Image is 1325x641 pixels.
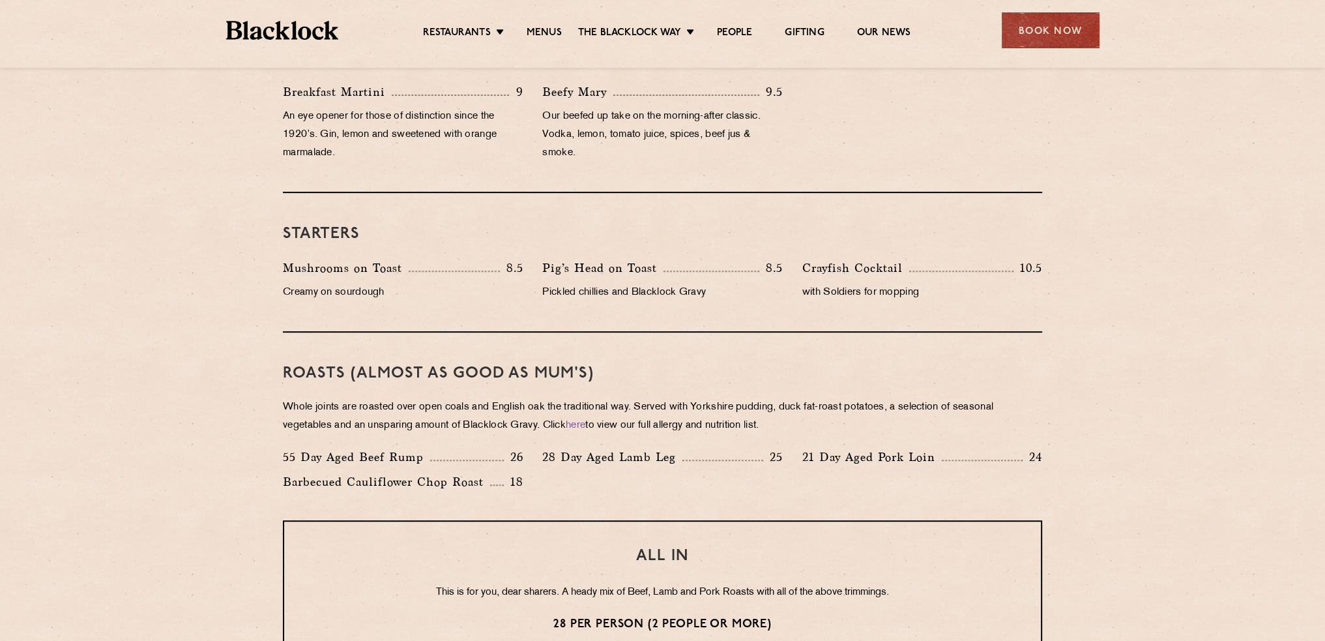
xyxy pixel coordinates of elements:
[542,259,663,277] p: Pig’s Head on Toast
[802,259,909,277] p: Crayfish Cocktail
[717,27,752,41] a: People
[283,108,523,162] p: An eye opener for those of distinction since the 1920’s. Gin, lemon and sweetened with orange mar...
[527,27,562,41] a: Menus
[310,584,1015,601] p: This is for you, dear sharers. A heady mix of Beef, Lamb and Pork Roasts with all of the above tr...
[1023,449,1042,466] p: 24
[283,259,409,277] p: Mushrooms on Toast
[283,365,1042,382] h3: Roasts (Almost as good as Mum's)
[566,421,585,430] a: here
[542,108,782,162] p: Our beefed up take on the morning-after classic. Vodka, lemon, tomato juice, spices, beef jus & s...
[283,284,523,302] p: Creamy on sourdough
[310,616,1015,633] p: 28 per person (2 people or more)
[802,448,942,466] p: 21 Day Aged Pork Loin
[785,27,824,41] a: Gifting
[509,83,523,100] p: 9
[542,83,613,101] p: Beefy Mary
[504,473,523,490] p: 18
[423,27,491,41] a: Restaurants
[283,398,1042,435] p: Whole joints are roasted over open coals and English oak the traditional way. Served with Yorkshi...
[802,284,1042,302] p: with Soldiers for mopping
[763,449,783,466] p: 25
[283,448,430,466] p: 55 Day Aged Beef Rump
[759,83,783,100] p: 9.5
[759,260,783,276] p: 8.5
[542,284,782,302] p: Pickled chillies and Blacklock Gravy
[283,83,392,101] p: Breakfast Martini
[226,21,339,40] img: BL_Textured_Logo-footer-cropped.svg
[857,27,911,41] a: Our News
[542,448,682,466] p: 28 Day Aged Lamb Leg
[283,473,490,491] p: Barbecued Cauliflower Chop Roast
[1002,12,1099,48] div: Book Now
[310,548,1015,565] h3: ALL IN
[1013,260,1042,276] p: 10.5
[504,449,523,466] p: 26
[283,226,1042,243] h3: Starters
[500,260,523,276] p: 8.5
[578,27,681,41] a: The Blacklock Way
